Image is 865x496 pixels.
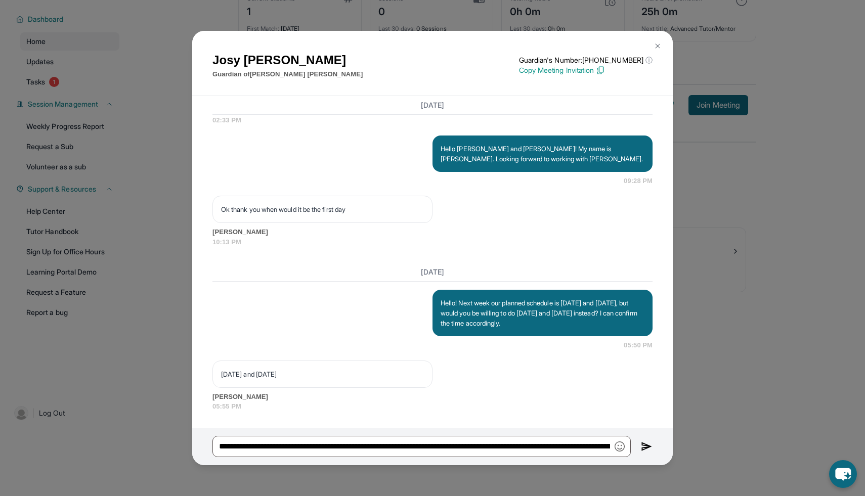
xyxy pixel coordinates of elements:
[654,42,662,50] img: Close Icon
[441,298,644,328] p: Hello! Next week our planned schedule is [DATE] and [DATE], but would you be willing to do [DATE]...
[212,392,653,402] span: [PERSON_NAME]
[212,100,653,110] h3: [DATE]
[519,55,653,65] p: Guardian's Number: [PHONE_NUMBER]
[624,176,653,186] span: 09:28 PM
[519,65,653,75] p: Copy Meeting Invitation
[212,267,653,277] h3: [DATE]
[624,340,653,350] span: 05:50 PM
[615,441,625,452] img: Emoji
[645,55,653,65] span: ⓘ
[221,369,424,379] p: [DATE] and [DATE]
[212,69,363,79] p: Guardian of [PERSON_NAME] [PERSON_NAME]
[212,115,653,125] span: 02:33 PM
[221,204,424,214] p: Ok thank you when would it be the first day
[212,51,363,69] h1: Josy [PERSON_NAME]
[212,237,653,247] span: 10:13 PM
[596,66,605,75] img: Copy Icon
[212,227,653,237] span: [PERSON_NAME]
[441,144,644,164] p: Hello [PERSON_NAME] and [PERSON_NAME]! My name is [PERSON_NAME]. Looking forward to working with ...
[641,440,653,453] img: Send icon
[212,401,653,412] span: 05:55 PM
[829,460,857,488] button: chat-button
